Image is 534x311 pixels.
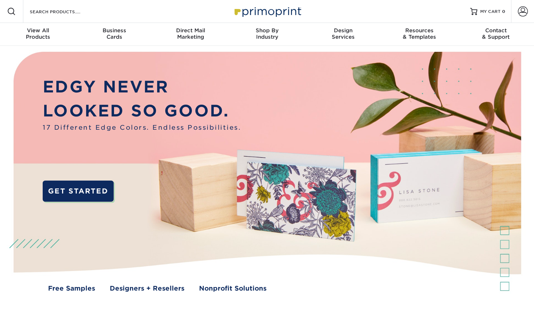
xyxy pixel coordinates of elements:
[458,27,534,40] div: & Support
[43,99,241,123] p: LOOKED SO GOOD.
[305,23,382,46] a: DesignServices
[29,7,99,16] input: SEARCH PRODUCTS.....
[152,27,229,34] span: Direct Mail
[152,23,229,46] a: Direct MailMarketing
[229,23,305,46] a: Shop ByIndustry
[48,284,95,293] a: Free Samples
[76,23,153,46] a: BusinessCards
[382,27,458,34] span: Resources
[458,23,534,46] a: Contact& Support
[43,181,114,202] a: GET STARTED
[480,9,501,15] span: MY CART
[458,27,534,34] span: Contact
[43,75,241,99] p: EDGY NEVER
[382,23,458,46] a: Resources& Templates
[76,27,153,34] span: Business
[231,4,303,19] img: Primoprint
[229,27,305,34] span: Shop By
[305,27,382,34] span: Design
[502,9,505,14] span: 0
[229,27,305,40] div: Industry
[152,27,229,40] div: Marketing
[382,27,458,40] div: & Templates
[110,284,184,293] a: Designers + Resellers
[199,284,266,293] a: Nonprofit Solutions
[305,27,382,40] div: Services
[76,27,153,40] div: Cards
[43,123,241,133] span: 17 Different Edge Colors. Endless Possibilities.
